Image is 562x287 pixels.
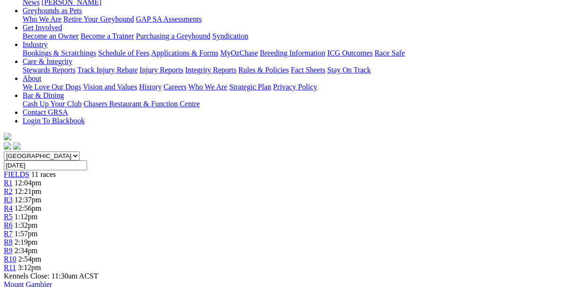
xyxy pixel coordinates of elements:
[136,15,202,23] a: GAP SA Assessments
[185,66,236,74] a: Integrity Reports
[23,74,41,82] a: About
[4,213,13,221] a: R5
[151,49,218,57] a: Applications & Forms
[4,230,13,238] a: R7
[139,66,183,74] a: Injury Reports
[15,247,38,255] span: 2:34pm
[23,40,48,48] a: Industry
[15,238,38,246] span: 2:19pm
[23,100,558,108] div: Bar & Dining
[327,49,372,57] a: ICG Outcomes
[23,83,558,91] div: About
[15,196,41,204] span: 12:37pm
[4,187,13,195] a: R2
[4,272,98,280] span: Kennels Close: 11:30am ACST
[212,32,248,40] a: Syndication
[80,32,134,40] a: Become a Trainer
[4,160,87,170] input: Select date
[23,117,85,125] a: Login To Blackbook
[4,247,13,255] a: R9
[77,66,137,74] a: Track Injury Rebate
[4,179,13,187] a: R1
[136,32,210,40] a: Purchasing a Greyhound
[4,238,13,246] a: R8
[260,49,325,57] a: Breeding Information
[4,133,11,140] img: logo-grsa-white.png
[273,83,317,91] a: Privacy Policy
[98,49,149,57] a: Schedule of Fees
[23,15,558,24] div: Greyhounds as Pets
[23,32,558,40] div: Get Involved
[4,221,13,229] a: R6
[291,66,325,74] a: Fact Sheets
[23,49,96,57] a: Bookings & Scratchings
[15,213,38,221] span: 1:12pm
[15,179,41,187] span: 12:04pm
[23,15,62,23] a: Who We Are
[15,187,41,195] span: 12:21pm
[23,57,72,65] a: Care & Integrity
[220,49,258,57] a: MyOzChase
[374,49,404,57] a: Race Safe
[15,221,38,229] span: 1:32pm
[23,49,558,57] div: Industry
[4,196,13,204] a: R3
[18,263,41,271] span: 3:12pm
[64,15,134,23] a: Retire Your Greyhound
[229,83,271,91] a: Strategic Plan
[4,142,11,150] img: facebook.svg
[4,255,16,263] a: R10
[23,91,64,99] a: Bar & Dining
[15,204,41,212] span: 12:56pm
[139,83,161,91] a: History
[23,108,68,116] a: Contact GRSA
[163,83,186,91] a: Careers
[23,83,81,91] a: We Love Our Dogs
[83,100,200,108] a: Chasers Restaurant & Function Centre
[23,66,75,74] a: Stewards Reports
[4,170,29,178] a: FIELDS
[4,263,16,271] a: R11
[15,230,38,238] span: 1:57pm
[23,32,79,40] a: Become an Owner
[18,255,41,263] span: 2:54pm
[23,24,62,32] a: Get Involved
[83,83,137,91] a: Vision and Values
[4,204,13,212] a: R4
[23,7,82,15] a: Greyhounds as Pets
[327,66,370,74] a: Stay On Track
[23,100,81,108] a: Cash Up Your Club
[13,142,21,150] img: twitter.svg
[188,83,227,91] a: Who We Are
[23,66,558,74] div: Care & Integrity
[31,170,56,178] span: 11 races
[238,66,289,74] a: Rules & Policies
